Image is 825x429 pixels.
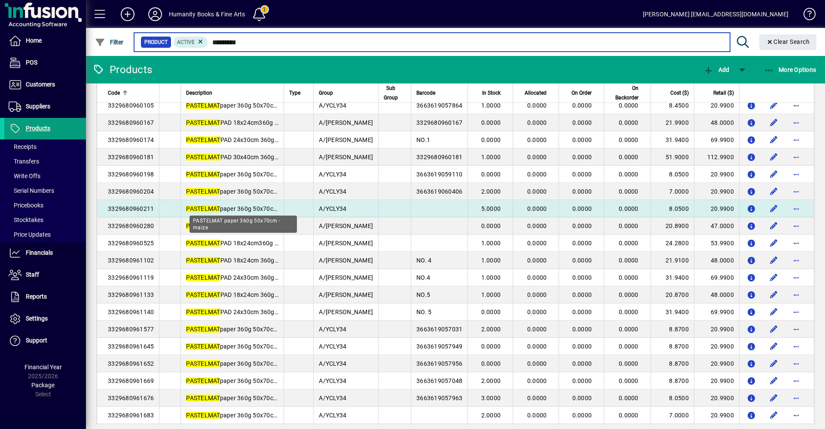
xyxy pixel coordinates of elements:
[767,167,781,181] button: Edit
[789,202,803,216] button: More options
[527,343,547,350] span: 0.0000
[767,374,781,388] button: Edit
[4,52,86,74] a: POS
[789,133,803,147] button: More options
[4,330,86,352] a: Support
[416,257,431,264] span: NO. 4
[177,39,195,45] span: Active
[789,408,803,422] button: More options
[319,360,346,367] span: A/YCLY34
[767,305,781,319] button: Edit
[4,30,86,52] a: Home
[767,116,781,130] button: Edit
[141,6,169,22] button: Profile
[186,88,212,98] span: Description
[114,6,141,22] button: Add
[186,171,309,178] span: paper 360g 50x70cm - dark grey
[572,274,592,281] span: 0.0000
[26,271,39,278] span: Staff
[108,119,154,126] span: 3329680960167
[186,291,220,298] em: PASTELMAT
[186,222,220,229] em: PASTELMAT
[701,62,731,77] button: Add
[619,240,639,247] span: 0.0000
[319,274,373,281] span: A/[PERSON_NAME]
[26,81,55,88] span: Customers
[186,309,307,315] span: PAD 24x30cm 360g 12sh forest
[319,326,346,333] span: A/YCLY34
[319,88,373,98] div: Group
[694,355,739,372] td: 20.9900
[4,242,86,264] a: Financials
[416,309,431,315] span: NO. 5
[108,343,154,350] span: 3329680961645
[694,303,739,321] td: 69.9900
[289,88,300,98] span: Type
[108,88,120,98] span: Code
[670,88,689,98] span: Cost ($)
[518,88,554,98] div: Allocated
[186,102,220,109] em: PASTELMAT
[651,286,694,303] td: 20.8700
[108,326,154,333] span: 3329680961577
[186,360,220,367] em: PASTELMAT
[572,119,592,126] span: 0.0000
[651,338,694,355] td: 8.8700
[767,150,781,164] button: Edit
[416,171,462,178] span: 3663619059110
[619,136,639,143] span: 0.0000
[319,291,373,298] span: A/[PERSON_NAME]
[186,240,220,247] em: PASTELMAT
[144,38,168,46] span: Product
[619,309,639,315] span: 0.0000
[416,88,435,98] span: Barcode
[189,216,297,233] div: PASTELMAT paper 360g 50x70cm -maize
[4,264,86,286] a: Staff
[108,377,154,384] span: 3329680961669
[9,202,43,209] span: Pricebooks
[767,339,781,353] button: Edit
[527,119,547,126] span: 0.0000
[643,7,788,21] div: [PERSON_NAME] [EMAIL_ADDRESS][DOMAIN_NAME]
[572,171,592,178] span: 0.0000
[481,205,501,212] span: 5.0000
[527,240,547,247] span: 0.0000
[767,357,781,370] button: Edit
[651,303,694,321] td: 31.9400
[651,252,694,269] td: 21.9100
[416,136,430,143] span: NO.1
[481,188,501,195] span: 2.0000
[186,377,297,384] span: paper 360g 50x70cm - sand
[186,240,303,247] span: PAD 18x24cm360g 12shNo. 7
[186,309,220,315] em: PASTELMAT
[703,66,729,73] span: Add
[789,167,803,181] button: More options
[186,274,310,281] span: PAD 24x30cm 360g 12sh marine
[186,119,220,126] em: PASTELMAT
[186,343,305,350] span: paper 360g 50x70cm - light blu
[609,83,639,102] span: On Backorder
[651,114,694,131] td: 21.9900
[319,257,373,264] span: A/[PERSON_NAME]
[92,63,152,77] div: Products
[186,205,298,212] span: paper 360g 50x70cm -maize
[473,88,508,98] div: In Stock
[9,143,37,150] span: Receipts
[789,322,803,336] button: More options
[572,102,592,109] span: 0.0000
[694,389,739,407] td: 20.9900
[481,377,501,384] span: 2.0000
[619,257,639,264] span: 0.0000
[527,257,547,264] span: 0.0000
[767,408,781,422] button: Edit
[572,326,592,333] span: 0.0000
[651,131,694,148] td: 31.9400
[789,185,803,198] button: More options
[764,66,816,73] span: More Options
[651,235,694,252] td: 24.2800
[186,136,307,143] span: PAD 24x30cm 360g 12sh warm
[416,274,430,281] span: NO.4
[26,103,50,110] span: Suppliers
[767,391,781,405] button: Edit
[186,102,297,109] span: paper 360g 50x70cm -white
